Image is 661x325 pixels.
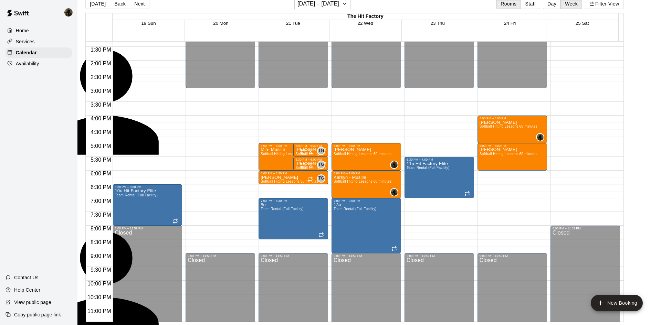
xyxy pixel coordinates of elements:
div: The Hit Factory [113,13,618,20]
img: Lindsay Musille [391,161,398,168]
span: Lindsay Musille [393,188,398,196]
span: Recurring event [301,149,306,154]
div: Todd Galownia [317,174,325,183]
span: Lindsay Musille [393,161,398,169]
span: Recurring event [391,246,397,251]
div: 5:30 PM – 6:00 PM [295,158,326,161]
span: Recurring event [464,191,470,196]
div: 6:00 PM – 7:00 PM: Karsyn - Musille [332,171,401,198]
span: Recurring event [318,232,324,238]
span: Softball Hitting Lessons 30 minutes [261,180,318,183]
div: 5:00 PM – 6:00 PM [261,144,316,148]
span: Recurring event [307,176,313,182]
span: 9:00 PM [89,253,113,259]
div: 6:00 PM – 7:00 PM [334,172,399,175]
span: 25 Sat [576,21,589,26]
div: 5:00 PM – 6:00 PM: Addy - Musille [478,143,547,171]
div: 5:00 PM – 6:00 PM: Mia- Musille [259,143,318,171]
div: 9:00 PM – 11:59 PM [407,254,472,258]
span: 10:00 PM [86,281,113,286]
span: 22 Wed [357,21,373,26]
span: TG [318,175,324,182]
div: Todd Galownia [317,147,325,155]
p: Availability [16,60,39,67]
span: 24 Fri [504,21,516,26]
span: 9:30 PM [89,267,113,273]
span: 4:00 PM [89,116,113,121]
div: 6:00 PM – 6:30 PM [261,172,326,175]
p: Calendar [16,49,37,56]
div: Lindsay Musille [390,188,398,196]
div: 5:30 PM – 7:00 PM: 11u Hit Factory Elite [405,157,474,198]
span: Team Rental (Full Facility) [334,207,377,211]
span: 8:30 PM [89,239,113,245]
span: 3:00 PM [89,88,113,94]
div: 5:00 PM – 5:30 PM: Todd-Mariana [293,143,328,157]
span: 7:00 PM [89,198,113,204]
div: 5:00 PM – 5:30 PM [295,144,326,148]
span: 4:30 PM [89,129,113,135]
div: 4:00 PM – 5:00 PM: Ashton - Musille [478,116,547,143]
div: 6:00 PM – 6:30 PM: Todd- Audri Burns [259,171,328,184]
div: 5:00 PM – 6:00 PM: Haley- Musille [332,143,401,171]
div: 9:00 PM – 11:59 PM [480,254,545,258]
img: Lindsay Musille [64,8,73,17]
div: 7:00 PM – 9:00 PM: 13u [332,198,401,253]
span: 2:30 PM [89,74,113,80]
span: 3:30 PM [89,102,113,108]
span: Softball Hitting Lessons 60 minutes [480,124,537,128]
span: Softball Hitting Lessons 60 minutes [334,152,391,156]
span: Recurring event [301,163,306,168]
div: 5:30 PM – 7:00 PM [407,158,472,161]
div: 5:00 PM – 6:00 PM [480,144,545,148]
div: 7:00 PM – 8:30 PM [261,199,326,203]
span: TG [318,161,324,168]
span: Softball Hitting Lessons 30 minutes [295,166,353,170]
span: 1:30 PM [89,47,113,53]
div: 5:30 PM – 6:00 PM: Todd-Mariana [293,157,328,171]
span: Todd Galownia [320,161,325,169]
div: 9:00 PM – 11:59 PM [188,254,253,258]
div: 8:00 PM – 11:59 PM [553,227,618,230]
p: Home [16,27,29,34]
p: Services [16,38,35,45]
span: Todd Galownia [320,174,325,183]
span: Softball Hitting Lessons 60 minutes [261,152,318,156]
div: 9:00 PM – 11:59 PM [261,254,326,258]
span: Softball Hitting Lessons 60 minutes [334,180,391,183]
span: 6:00 PM [89,171,113,176]
div: 9:00 PM – 11:59 PM [334,254,399,258]
p: Contact Us [14,274,39,281]
div: Lindsay Musille [390,161,398,169]
p: Copy public page link [14,311,61,318]
div: Todd Galownia [317,161,325,169]
span: Softball Hitting Lessons 60 minutes [480,152,537,156]
img: Lindsay Musille [391,189,398,196]
div: Colton Murfield [28,24,185,182]
span: 5:00 PM [89,143,113,149]
span: Todd Galownia [320,147,325,155]
span: Team Rental (Full Facility) [407,166,450,170]
span: 7:30 PM [89,212,113,218]
span: 2:00 PM [89,61,113,66]
span: 11:00 PM [86,308,113,314]
span: 5:30 PM [89,157,113,163]
span: TG [318,148,324,154]
span: Softball Hitting Lessons 30 minutes [295,152,353,156]
span: 8:00 PM [89,226,113,231]
span: 21 Tue [286,21,300,26]
span: 6:30 PM [89,184,113,190]
span: Lindsay Musille [539,133,544,141]
img: Lindsay Musille [537,134,544,141]
div: 5:00 PM – 6:00 PM [334,144,399,148]
p: View public page [14,299,51,306]
p: Help Center [14,286,40,293]
span: 20 Mon [213,21,228,26]
span: Team Rental (Full Facility) [261,207,304,211]
span: 23 Thu [431,21,445,26]
div: 7:00 PM – 8:30 PM: 8u [259,198,328,239]
div: Lindsay Musille [536,133,544,141]
div: 7:00 PM – 9:00 PM [334,199,399,203]
button: add [591,295,643,311]
div: 4:00 PM – 5:00 PM [480,117,545,120]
